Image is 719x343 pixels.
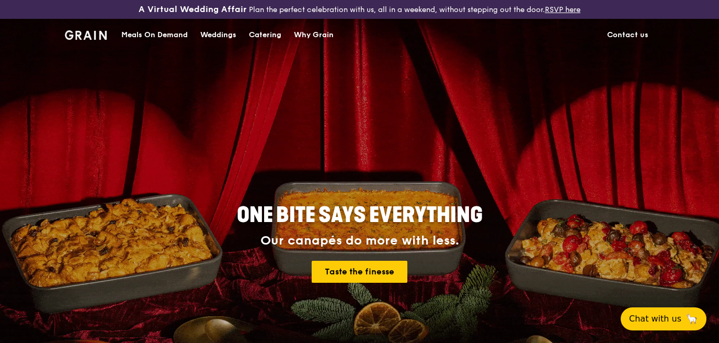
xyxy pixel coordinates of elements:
[237,203,483,228] span: ONE BITE SAYS EVERYTHING
[249,19,281,51] div: Catering
[243,19,288,51] a: Catering
[294,19,334,51] div: Why Grain
[200,19,236,51] div: Weddings
[629,313,681,325] span: Chat with us
[545,5,580,14] a: RSVP here
[621,307,706,330] button: Chat with us🦙
[601,19,655,51] a: Contact us
[65,30,107,40] img: Grain
[120,4,599,15] div: Plan the perfect celebration with us, all in a weekend, without stepping out the door.
[686,313,698,325] span: 🦙
[121,19,188,51] div: Meals On Demand
[172,234,548,248] div: Our canapés do more with less.
[312,261,407,283] a: Taste the finesse
[139,4,247,15] h3: A Virtual Wedding Affair
[65,18,107,50] a: GrainGrain
[194,19,243,51] a: Weddings
[288,19,340,51] a: Why Grain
